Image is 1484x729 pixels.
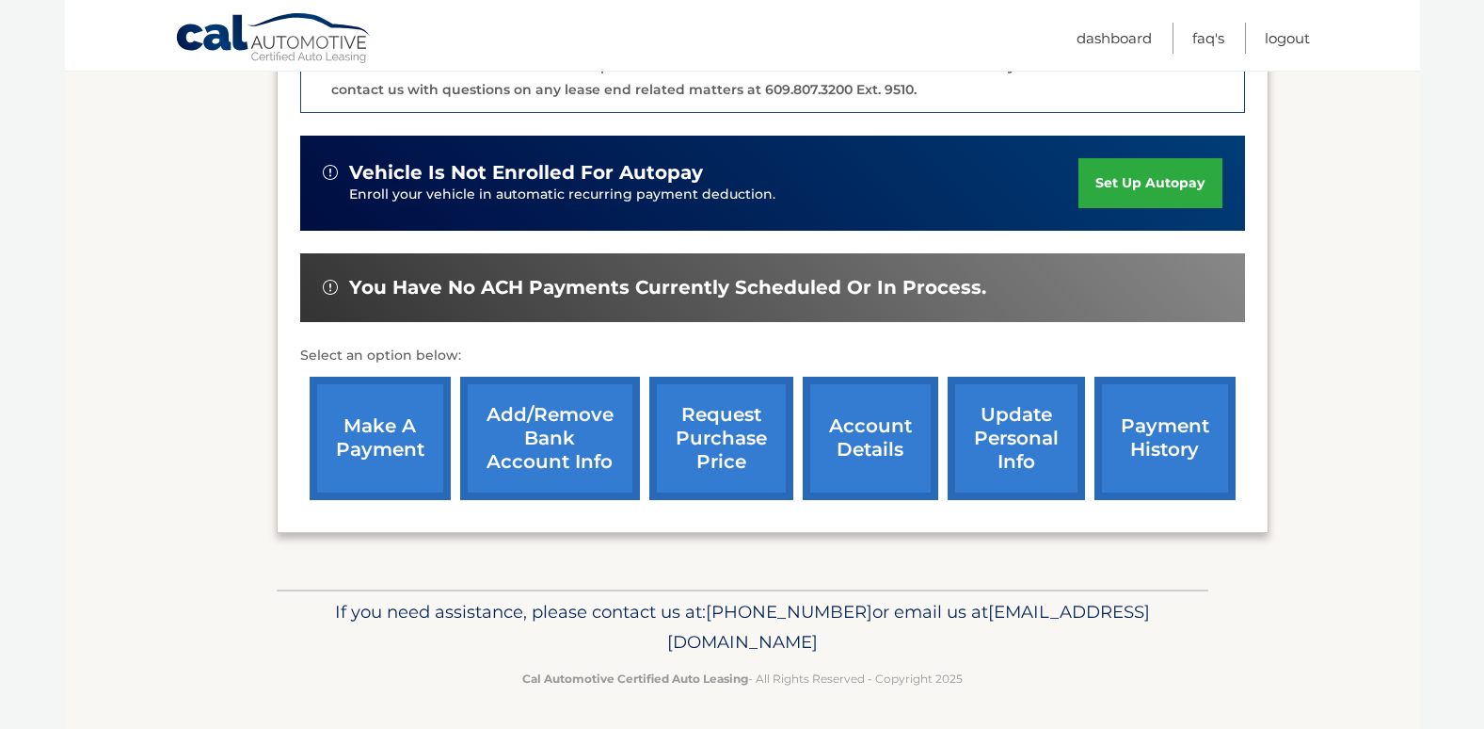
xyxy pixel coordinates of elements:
a: request purchase price [649,377,793,500]
p: The end of your lease is approaching soon. A member of our lease end team will be in touch soon t... [331,35,1233,98]
a: FAQ's [1192,23,1224,54]
a: Cal Automotive [175,12,373,67]
span: vehicle is not enrolled for autopay [349,161,703,185]
span: You have no ACH payments currently scheduled or in process. [349,276,986,300]
p: Enroll your vehicle in automatic recurring payment deduction. [349,185,1079,205]
strong: Cal Automotive Certified Auto Leasing [522,672,748,686]
p: Select an option below: [300,345,1245,367]
span: [PHONE_NUMBER] [706,601,872,623]
img: alert-white.svg [323,280,338,295]
a: Logout [1265,23,1310,54]
a: payment history [1094,377,1236,500]
a: account details [803,377,938,500]
p: If you need assistance, please contact us at: or email us at [289,597,1196,657]
img: alert-white.svg [323,165,338,180]
a: set up autopay [1078,158,1221,208]
p: - All Rights Reserved - Copyright 2025 [289,669,1196,688]
a: make a payment [310,377,451,500]
a: update personal info [948,377,1085,500]
a: Dashboard [1077,23,1152,54]
a: Add/Remove bank account info [460,377,640,500]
